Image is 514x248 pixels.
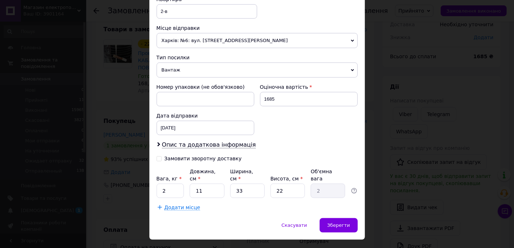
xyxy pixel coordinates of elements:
span: Опис та додаткова інформація [162,141,256,148]
span: Місце відправки [157,25,200,31]
span: Скасувати [282,222,307,228]
div: Об'ємна вага [311,168,345,182]
label: Довжина, см [190,169,216,182]
div: Замовити зворотну доставку [165,156,242,162]
span: Харків: №6: вул. [STREET_ADDRESS][PERSON_NAME] [157,33,358,48]
label: Вага, кг [157,176,182,182]
label: Висота, см [270,176,303,182]
label: Ширина, см [230,169,253,182]
div: Оціночна вартість [260,83,358,91]
span: Вантаж [157,63,358,78]
span: Додати місце [165,205,200,211]
div: Номер упаковки (не обов'язково) [157,83,254,91]
span: Тип посилки [157,55,190,60]
div: Дата відправки [157,112,254,119]
span: Зберегти [327,222,350,228]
